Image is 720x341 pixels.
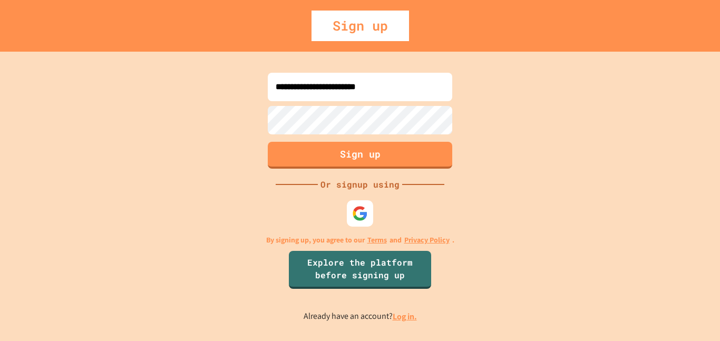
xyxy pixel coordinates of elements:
div: Sign up [312,11,409,41]
p: Already have an account? [304,310,417,323]
div: Or signup using [318,178,402,191]
img: google-icon.svg [352,206,368,221]
a: Terms [367,235,387,246]
a: Log in. [393,311,417,322]
button: Sign up [268,142,452,169]
p: By signing up, you agree to our and . [266,235,454,246]
a: Privacy Policy [404,235,450,246]
a: Explore the platform before signing up [289,251,431,289]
